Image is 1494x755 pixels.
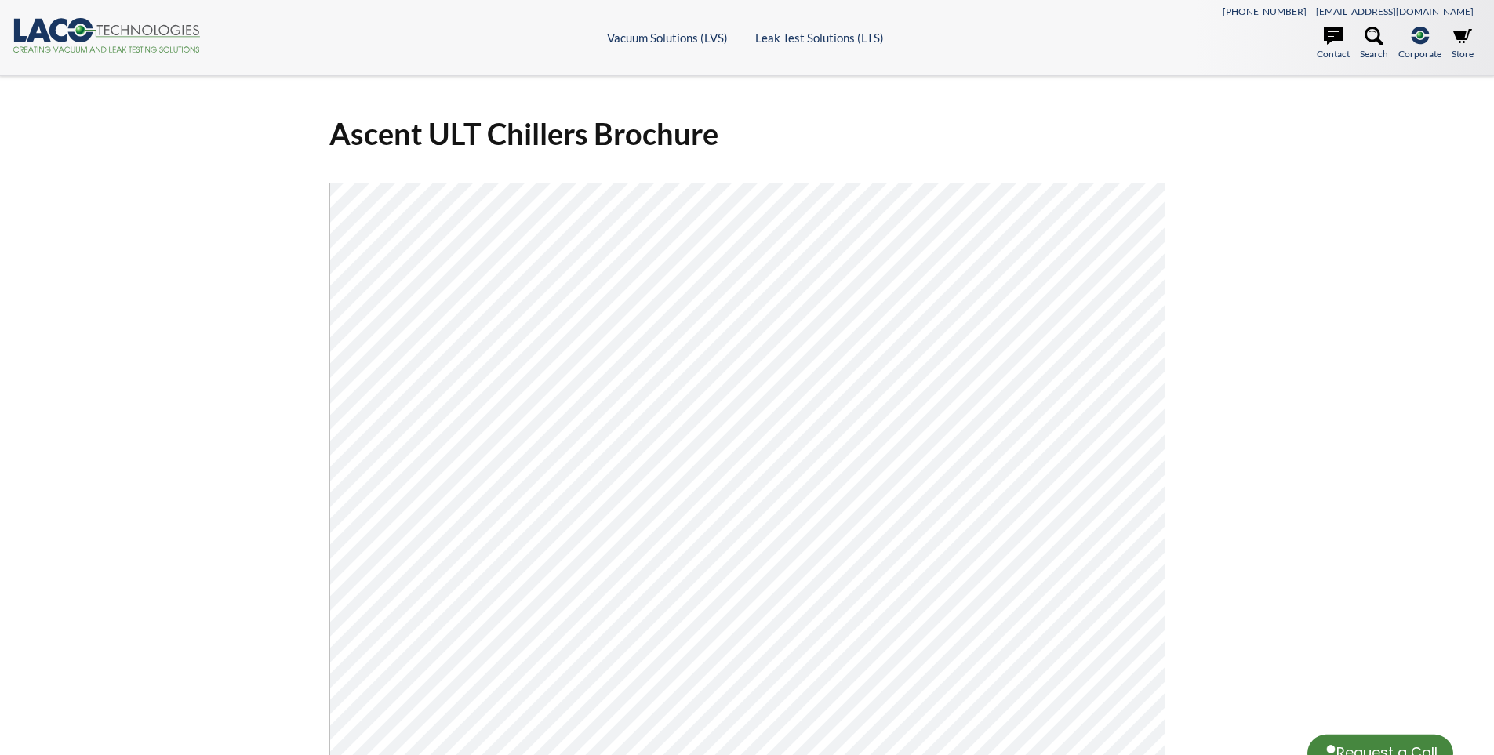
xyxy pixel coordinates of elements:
a: Search [1360,27,1388,61]
a: Vacuum Solutions (LVS) [607,31,728,45]
span: Corporate [1398,46,1441,61]
a: [PHONE_NUMBER] [1223,5,1307,17]
h1: Ascent ULT Chillers Brochure [329,114,1165,153]
a: Leak Test Solutions (LTS) [755,31,884,45]
a: [EMAIL_ADDRESS][DOMAIN_NAME] [1316,5,1474,17]
a: Store [1452,27,1474,61]
a: Contact [1317,27,1350,61]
